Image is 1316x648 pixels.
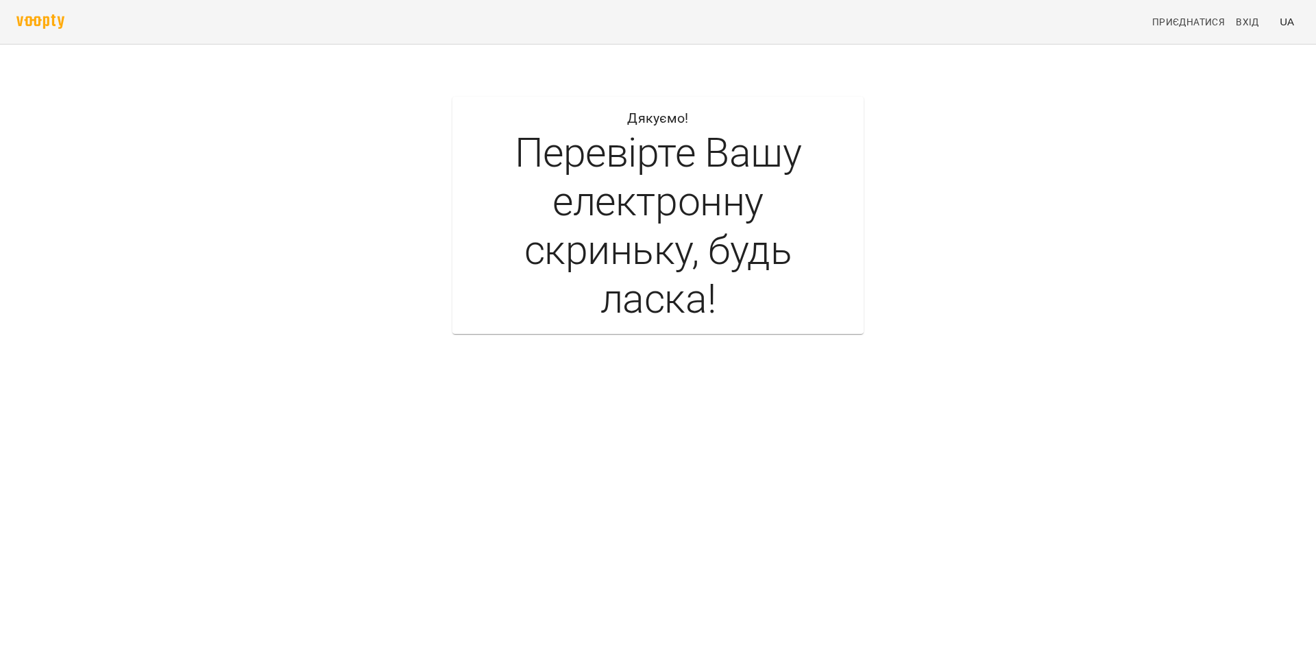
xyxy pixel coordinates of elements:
[1152,14,1225,30] span: Приєднатися
[463,129,853,323] h2: Перевірте Вашу електронну скриньку, будь ласка!
[1236,14,1259,30] span: Вхід
[463,108,853,129] h6: Дякуємо!
[16,14,64,29] img: voopty.png
[1280,14,1294,29] span: UA
[1274,9,1300,34] button: UA
[1230,10,1274,34] a: Вхід
[1147,10,1230,34] a: Приєднатися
